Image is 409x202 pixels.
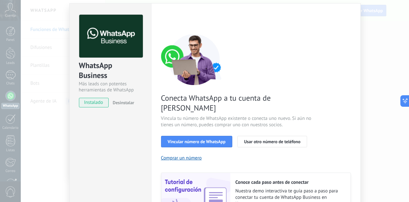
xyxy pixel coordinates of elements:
span: Conecta WhatsApp a tu cuenta de [PERSON_NAME] [161,93,313,113]
button: Comprar un número [161,155,202,161]
div: WhatsApp Business [79,60,142,81]
span: instalado [79,98,108,107]
img: logo_main.png [79,15,143,58]
h2: Conoce cada paso antes de conectar [235,179,344,185]
button: Usar otro número de teléfono [237,136,307,147]
span: Vincula tu número de WhatsApp existente o conecta uno nuevo. Si aún no tienes un número, puedes c... [161,115,313,128]
button: Vincular número de WhatsApp [161,136,232,147]
span: Usar otro número de teléfono [244,139,300,144]
img: connect number [161,34,228,85]
span: Desinstalar [113,100,134,105]
div: Más leads con potentes herramientas de WhatsApp [79,81,142,93]
button: Desinstalar [110,98,134,107]
span: Vincular número de WhatsApp [168,139,226,144]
